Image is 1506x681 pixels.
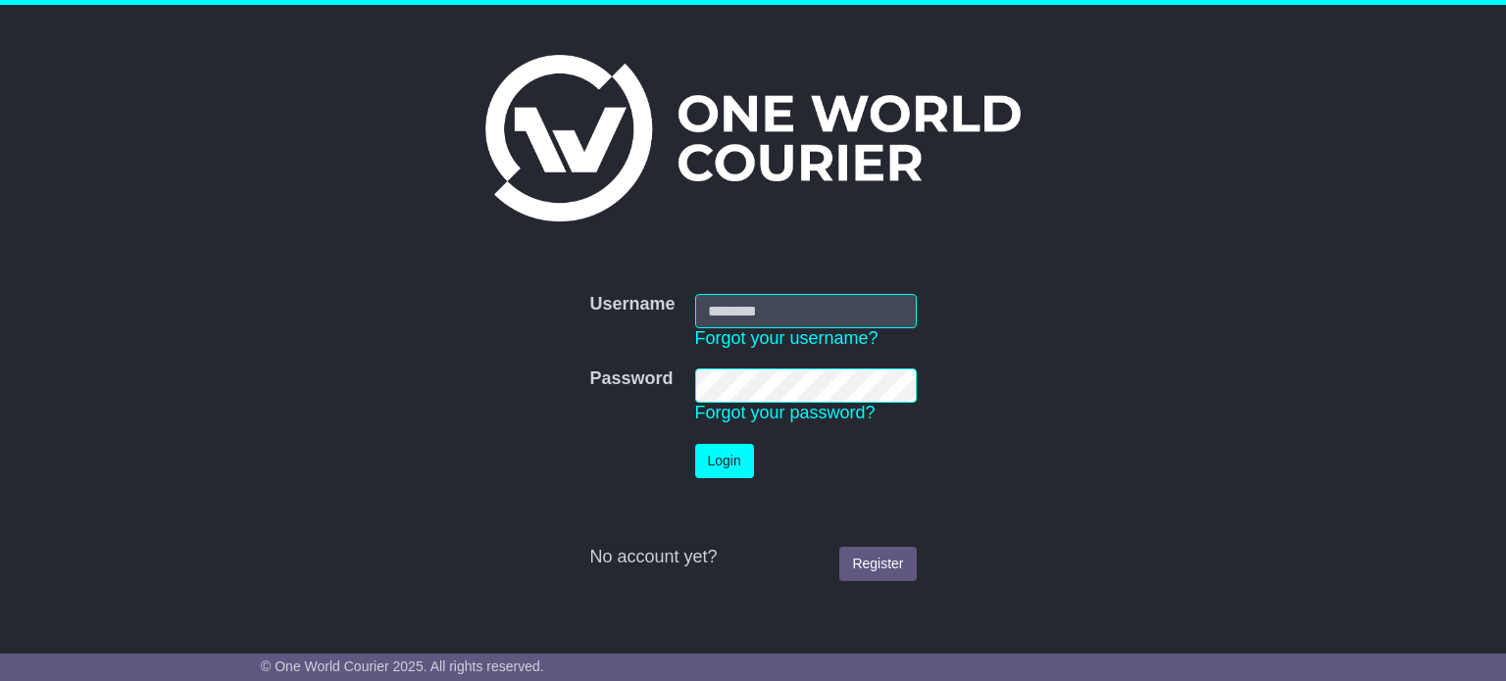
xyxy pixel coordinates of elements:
[589,368,673,390] label: Password
[695,403,876,422] a: Forgot your password?
[839,547,916,581] a: Register
[589,294,675,316] label: Username
[589,547,916,568] div: No account yet?
[261,658,544,674] span: © One World Courier 2025. All rights reserved.
[485,55,1021,221] img: One World
[695,444,754,478] button: Login
[695,328,878,348] a: Forgot your username?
